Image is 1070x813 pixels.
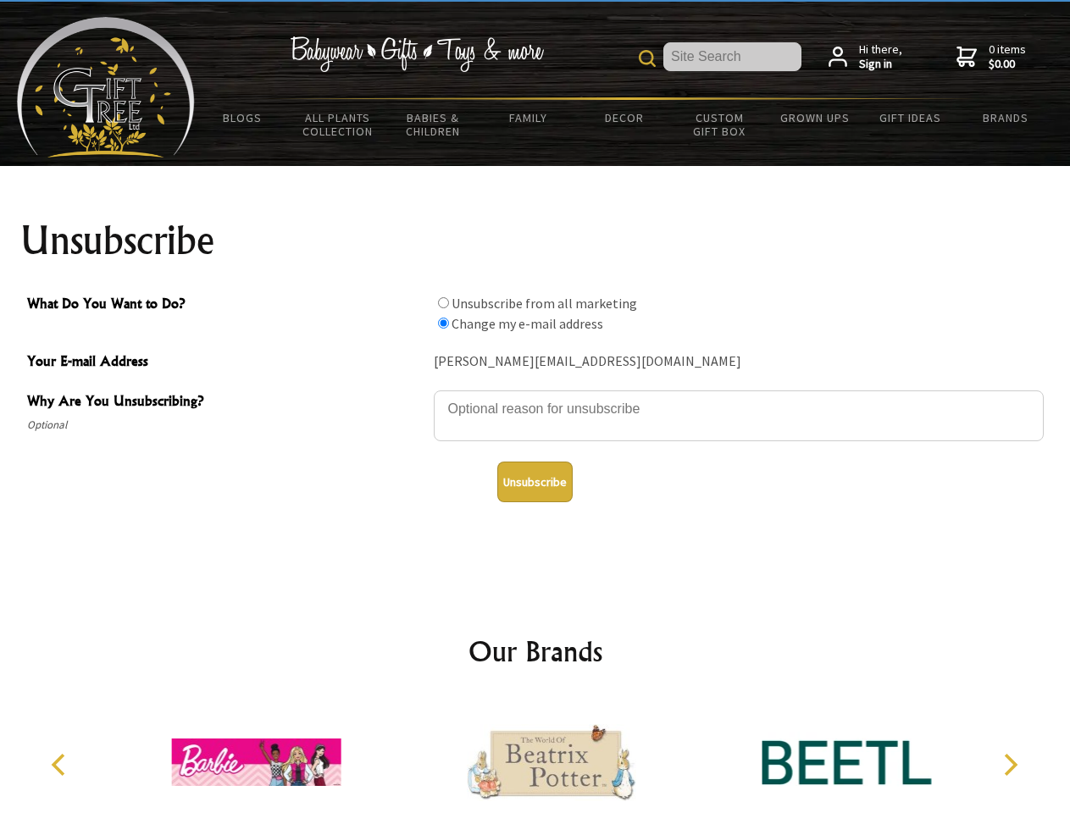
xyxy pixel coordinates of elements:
[290,36,544,72] img: Babywear - Gifts - Toys & more
[989,57,1026,72] strong: $0.00
[434,390,1044,441] textarea: Why Are You Unsubscribing?
[17,17,195,158] img: Babyware - Gifts - Toys and more...
[385,100,481,149] a: Babies & Children
[452,295,637,312] label: Unsubscribe from all marketing
[663,42,801,71] input: Site Search
[27,293,425,318] span: What Do You Want to Do?
[438,297,449,308] input: What Do You Want to Do?
[481,100,577,135] a: Family
[989,41,1026,72] span: 0 items
[767,100,862,135] a: Grown Ups
[438,318,449,329] input: What Do You Want to Do?
[991,746,1028,783] button: Next
[956,42,1026,72] a: 0 items$0.00
[434,349,1044,375] div: [PERSON_NAME][EMAIL_ADDRESS][DOMAIN_NAME]
[42,746,80,783] button: Previous
[829,42,902,72] a: Hi there,Sign in
[291,100,386,149] a: All Plants Collection
[27,351,425,375] span: Your E-mail Address
[862,100,958,135] a: Gift Ideas
[27,390,425,415] span: Why Are You Unsubscribing?
[195,100,291,135] a: BLOGS
[452,315,603,332] label: Change my e-mail address
[27,415,425,435] span: Optional
[34,631,1037,672] h2: Our Brands
[859,42,902,72] span: Hi there,
[859,57,902,72] strong: Sign in
[958,100,1054,135] a: Brands
[672,100,768,149] a: Custom Gift Box
[20,220,1051,261] h1: Unsubscribe
[639,50,656,67] img: product search
[576,100,672,135] a: Decor
[497,462,573,502] button: Unsubscribe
